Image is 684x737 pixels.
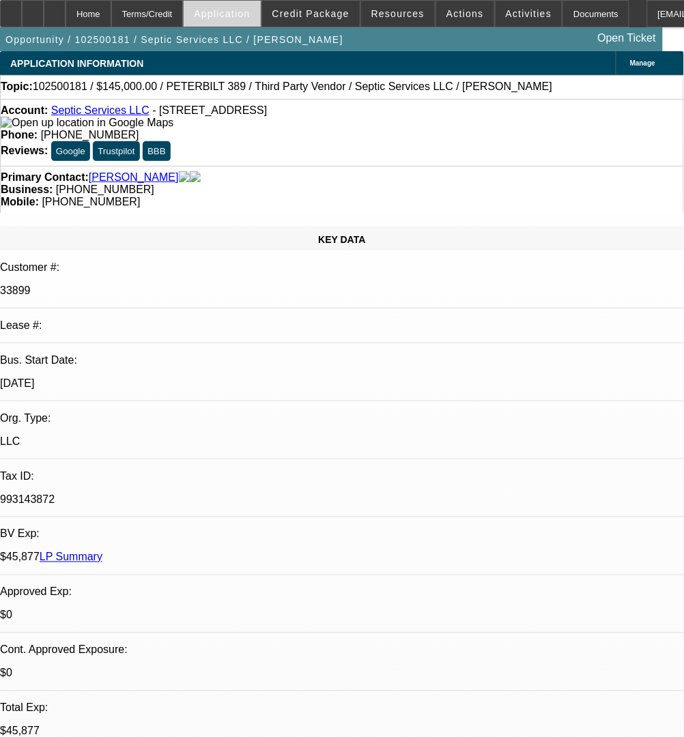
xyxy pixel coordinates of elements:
[361,1,435,27] button: Resources
[1,184,53,195] strong: Business:
[318,234,365,245] span: KEY DATA
[1,196,39,207] strong: Mobile:
[56,184,154,195] span: [PHONE_NUMBER]
[593,27,661,50] a: Open Ticket
[89,171,179,184] a: [PERSON_NAME]
[446,8,484,19] span: Actions
[496,1,562,27] button: Activities
[1,129,38,141] strong: Phone:
[272,8,350,19] span: Credit Package
[33,81,552,93] span: 102500181 / $145,000.00 / PETERBILT 389 / Third Party Vendor / Septic Services LLC / [PERSON_NAME]
[184,1,260,27] button: Application
[1,81,33,93] strong: Topic:
[41,129,139,141] span: [PHONE_NUMBER]
[190,171,201,184] img: linkedin-icon.png
[1,171,89,184] strong: Primary Contact:
[5,34,343,45] span: Opportunity / 102500181 / Septic Services LLC / [PERSON_NAME]
[10,58,143,69] span: APPLICATION INFORMATION
[194,8,250,19] span: Application
[51,104,149,116] a: Septic Services LLC
[51,141,90,161] button: Google
[152,104,267,116] span: - [STREET_ADDRESS]
[1,104,48,116] strong: Account:
[1,145,48,156] strong: Reviews:
[262,1,360,27] button: Credit Package
[42,196,140,207] span: [PHONE_NUMBER]
[93,141,139,161] button: Trustpilot
[371,8,425,19] span: Resources
[1,117,173,129] img: Open up location in Google Maps
[1,117,173,128] a: View Google Maps
[436,1,494,27] button: Actions
[143,141,171,161] button: BBB
[630,59,655,67] span: Manage
[179,171,190,184] img: facebook-icon.png
[506,8,552,19] span: Activities
[40,551,102,563] a: LP Summary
